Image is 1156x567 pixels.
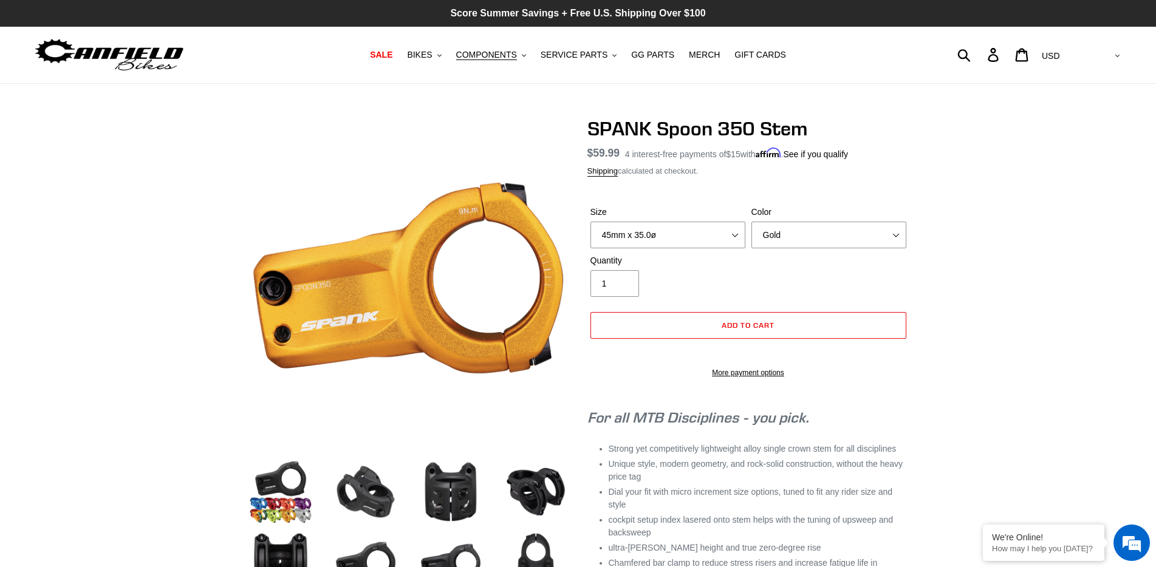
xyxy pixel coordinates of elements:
span: $59.99 [587,147,620,159]
a: See if you qualify - Learn more about Affirm Financing (opens in modal) [783,149,848,159]
a: GG PARTS [625,47,680,63]
span: Strong yet competitively lightweight alloy single crown stem for all disciplines [609,444,897,453]
span: ultra-[PERSON_NAME] height and true zero-degree rise [609,543,821,552]
span: BIKES [407,50,432,60]
img: Load image into Gallery viewer, SPANK Spoon 350 Stem [332,458,399,525]
p: 4 interest-free payments of with . [625,145,848,161]
label: Quantity [590,254,745,267]
a: SALE [364,47,398,63]
a: More payment options [590,367,906,378]
img: Load image into Gallery viewer, SPANK Spoon 350 Stem [247,458,314,525]
a: GIFT CARDS [728,47,792,63]
div: We're Online! [992,532,1095,542]
button: COMPONENTS [450,47,532,63]
span: GG PARTS [631,50,674,60]
span: MERCH [689,50,720,60]
span: SALE [370,50,392,60]
a: MERCH [683,47,726,63]
input: Search [964,41,995,68]
button: Add to cart [590,312,906,339]
span: GIFT CARDS [734,50,786,60]
label: Size [590,206,745,219]
span: COMPONENTS [456,50,517,60]
span: $15 [726,149,740,159]
span: Dial your fit with micro increment size options, tuned to fit any rider size and style [609,487,893,509]
span: Affirm [756,148,781,158]
span: Unique style, modern geometry, and rock-solid construction, without the heavy price tag [609,459,903,481]
h1: SPANK Spoon 350 Stem [587,117,909,140]
span: SERVICE PARTS [541,50,607,60]
span: For all MTB Disciplines - you pick [587,408,805,426]
em: . [587,408,809,426]
span: cockpit setup index lasered onto stem helps with the tuning of upsweep and backsweep [609,515,894,537]
label: Color [751,206,906,219]
img: Load image into Gallery viewer, SPANK Spoon 350 Stem [502,458,569,525]
img: Canfield Bikes [33,36,185,74]
button: SERVICE PARTS [535,47,623,63]
div: calculated at checkout. [587,165,909,177]
button: BIKES [401,47,447,63]
img: Load image into Gallery viewer, SPANK Spoon 350 Stem [417,458,484,525]
span: Add to cart [722,321,775,330]
a: Shipping [587,166,618,177]
p: How may I help you today? [992,544,1095,553]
